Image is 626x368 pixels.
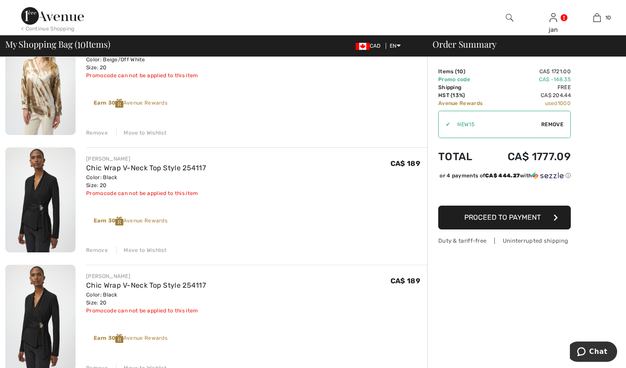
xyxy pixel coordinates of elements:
img: My Bag [593,12,601,23]
span: 10 [605,14,611,22]
div: or 4 payments ofCA$ 444.27withSezzle Click to learn more about Sezzle [438,172,571,183]
span: EN [390,43,401,49]
td: CA$ 1777.09 [493,142,571,172]
td: Items ( ) [438,68,493,75]
td: CA$ 1721.00 [493,68,571,75]
strong: Earn 30 [94,335,123,341]
span: 10 [457,68,463,75]
img: Canadian Dollar [356,43,370,50]
div: Move to Wishlist [116,246,167,254]
span: Remove [541,120,563,128]
span: CA$ 189 [391,159,420,168]
iframe: PayPal-paypal [438,183,571,203]
div: Avenue Rewards [94,99,167,108]
button: Proceed to Payment [438,206,571,229]
img: Reward-Logo.svg [115,99,123,108]
iframe: Opens a widget where you can chat to one of our agents [570,342,617,364]
div: Remove [86,129,108,137]
td: Free [493,83,571,91]
input: Promo code [450,111,541,138]
div: [PERSON_NAME] [86,155,206,163]
div: ✔ [439,120,450,128]
div: Color: Beige/Off White Size: 20 [86,56,220,71]
td: CA$ 204.44 [493,91,571,99]
span: My Shopping Bag ( Items) [5,40,110,49]
strong: Earn 30 [94,218,123,224]
div: Promocode can not be applied to this item [86,71,220,79]
a: 10 [576,12,618,23]
div: Promocode can not be applied to this item [86,307,206,315]
div: or 4 payments of with [440,172,571,180]
a: Chic Wrap V-Neck Top Style 254117 [86,164,206,172]
span: CAD [356,43,384,49]
td: Shipping [438,83,493,91]
img: Reward-Logo.svg [115,217,123,225]
div: Order Summary [422,40,621,49]
img: Chic Wrap V-Neck Top Style 254117 [5,147,76,252]
div: Remove [86,246,108,254]
td: Promo code [438,75,493,83]
span: CA$ 444.27 [485,173,520,179]
img: My Info [550,12,557,23]
td: CA$ -148.35 [493,75,571,83]
img: 1ère Avenue [21,7,84,25]
span: 1000 [558,100,571,106]
div: Duty & tariff-free | Uninterrupted shipping [438,237,571,245]
strong: Earn 30 [94,100,123,106]
td: Total [438,142,493,172]
div: Color: Black Size: 20 [86,173,206,189]
img: Reward-Logo.svg [115,334,123,343]
span: CA$ 189 [391,277,420,285]
td: Avenue Rewards [438,99,493,107]
td: used [493,99,571,107]
a: Chic Wrap V-Neck Top Style 254117 [86,281,206,289]
img: V-Neck Zipper Casual Top Style 254193 [5,30,76,135]
div: Avenue Rewards [94,217,167,225]
div: Move to Wishlist [116,129,167,137]
img: search the website [506,12,513,23]
div: Color: Black Size: 20 [86,291,206,307]
div: < Continue Shopping [21,25,75,33]
a: Sign In [550,13,557,22]
img: Sezzle [532,172,564,180]
div: [PERSON_NAME] [86,272,206,280]
div: Promocode can not be applied to this item [86,189,206,197]
div: jan [532,25,575,34]
span: 10 [77,38,86,49]
div: Avenue Rewards [94,334,167,343]
td: HST (13%) [438,91,493,99]
span: Proceed to Payment [464,213,541,222]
